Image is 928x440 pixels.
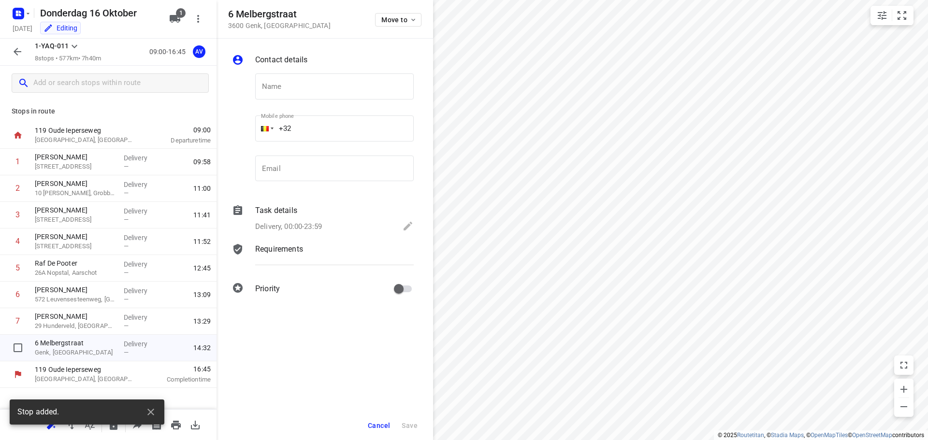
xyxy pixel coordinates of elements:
[193,316,211,326] span: 13:29
[124,269,129,276] span: —
[35,126,135,135] p: 119 Oude Ieperseweg
[15,237,20,246] div: 4
[193,210,211,220] span: 11:41
[718,432,924,439] li: © 2025 , © , © © contributors
[124,296,129,303] span: —
[189,47,209,56] span: Assigned to Axel Verzele
[35,188,116,198] p: 10 Quinten Matsyslaan, Grobbendonk
[811,432,848,439] a: OpenMapTiles
[124,322,129,329] span: —
[228,9,331,20] h5: 6 Melbergstraat
[36,5,161,21] h5: Donderdag 16 Oktober
[35,162,116,171] p: [STREET_ADDRESS]
[147,136,211,145] p: Departure time
[381,16,417,24] span: Move to
[255,283,280,295] p: Priority
[188,9,208,28] button: More
[35,54,101,63] p: 8 stops • 577km • 7h40m
[193,290,211,299] span: 13:09
[35,321,116,331] p: 29 Hunderveld, Kampenhout
[33,76,208,91] input: Add or search stops within route
[35,312,116,321] p: [PERSON_NAME]
[35,232,116,241] p: [PERSON_NAME]
[149,47,189,57] p: 09:00-16:45
[737,432,764,439] a: Routetitan
[15,290,20,299] div: 6
[147,125,211,135] span: 09:00
[124,216,129,223] span: —
[261,114,294,119] label: Mobile phone
[228,22,331,29] p: 3600 Genk , [GEOGRAPHIC_DATA]
[402,220,414,232] svg: Edit
[368,422,390,429] span: Cancel
[189,42,209,61] button: AV
[255,54,307,66] p: Contact details
[15,210,20,219] div: 3
[124,189,129,197] span: —
[35,205,116,215] p: [PERSON_NAME]
[193,45,205,58] div: AV
[255,205,297,216] p: Task details
[176,8,186,18] span: 1
[35,179,116,188] p: [PERSON_NAME]
[15,184,20,193] div: 2
[232,54,414,68] div: Contact details
[375,13,421,27] button: Move to
[35,152,116,162] p: [PERSON_NAME]
[12,106,205,116] p: Stops in route
[124,349,129,356] span: —
[255,115,414,142] input: 1 (702) 123-4567
[35,285,116,295] p: [PERSON_NAME]
[35,135,135,145] p: [GEOGRAPHIC_DATA], [GEOGRAPHIC_DATA]
[124,180,159,189] p: Delivery
[43,23,77,33] div: Editing
[124,153,159,163] p: Delivery
[147,364,211,374] span: 16:45
[193,237,211,246] span: 11:52
[35,295,116,304] p: 572 Leuvensesteenweg, Kortenberg
[193,184,211,193] span: 11:00
[193,157,211,167] span: 09:58
[124,259,159,269] p: Delivery
[35,348,116,357] p: Genk, [GEOGRAPHIC_DATA]
[364,417,394,434] button: Cancel
[15,316,20,326] div: 7
[9,23,36,34] h5: Project date
[771,432,804,439] a: Stadia Maps
[124,233,159,242] p: Delivery
[124,206,159,216] p: Delivery
[852,432,892,439] a: OpenStreetMap
[35,241,116,251] p: 10 Spinnewielstraat, Lommel
[15,157,20,166] div: 1
[193,343,211,353] span: 14:32
[35,338,116,348] p: 6 Melbergstraat
[870,6,913,25] div: small contained button group
[124,339,159,349] p: Delivery
[35,215,116,225] p: [STREET_ADDRESS]
[255,243,303,255] p: Requirements
[124,242,129,250] span: —
[186,420,205,429] span: Download route
[35,374,135,384] p: [GEOGRAPHIC_DATA], [GEOGRAPHIC_DATA]
[892,6,912,25] button: Fit zoom
[124,286,159,296] p: Delivery
[35,268,116,278] p: 26A Nopstal, Aarschot
[147,375,211,384] p: Completion time
[165,9,185,28] button: 1
[124,312,159,322] p: Delivery
[872,6,892,25] button: Map settings
[35,41,69,51] p: 1-YAQ-011
[35,258,116,268] p: Raf De Pooter
[15,263,20,272] div: 5
[8,338,28,357] span: Select
[255,221,322,232] p: Delivery, 00:00-23:59
[35,365,135,374] p: 119 Oude Ieperseweg
[232,243,414,272] div: Requirements
[193,263,211,273] span: 12:45
[124,163,129,170] span: —
[166,420,186,429] span: Print route
[255,115,274,142] div: Belgium: + 32
[17,407,59,418] span: Stop added.
[232,205,414,234] div: Task detailsDelivery, 00:00-23:59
